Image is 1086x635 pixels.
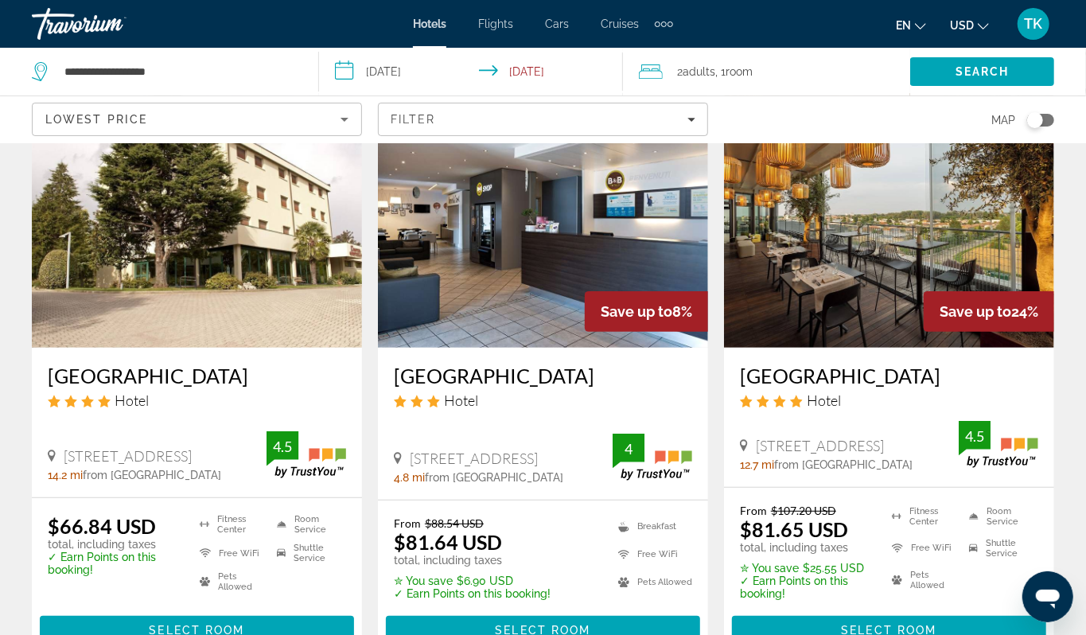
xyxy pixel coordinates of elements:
button: Toggle map [1015,113,1054,127]
button: User Menu [1013,7,1054,41]
div: 8% [585,291,708,332]
span: 2 [677,60,715,83]
input: Search hotel destination [63,60,294,84]
div: 3 star Hotel [394,392,692,409]
a: Flights [478,18,513,30]
li: Fitness Center [884,504,961,528]
span: TK [1025,16,1043,32]
ins: $81.64 USD [394,530,502,554]
div: 4 star Hotel [740,392,1038,409]
button: Search [910,57,1054,86]
li: Free WiFi [610,544,692,564]
p: total, including taxes [740,541,872,554]
del: $88.54 USD [425,516,484,530]
a: Hotels [413,18,446,30]
span: Filter [391,113,436,126]
span: [STREET_ADDRESS] [756,437,884,454]
a: [GEOGRAPHIC_DATA] [394,364,692,388]
ins: $81.65 USD [740,517,848,541]
img: B&B Hotel Bologna [378,93,708,348]
span: from [GEOGRAPHIC_DATA] [774,458,913,471]
li: Pets Allowed [884,568,961,592]
span: 4.8 mi [394,471,425,484]
div: 4 star Hotel [48,392,346,409]
li: Room Service [269,514,346,535]
li: Fitness Center [192,514,269,535]
span: Adults [683,65,715,78]
li: Pets Allowed [192,571,269,592]
button: Change currency [950,14,989,37]
span: USD [950,19,974,32]
span: ✮ You save [394,575,453,587]
span: , 1 [715,60,753,83]
li: Breakfast [610,516,692,536]
p: total, including taxes [394,554,551,567]
li: Free WiFi [192,543,269,563]
span: Lowest Price [45,113,147,126]
a: Travorium [32,3,191,45]
iframe: Button to launch messaging window [1022,571,1073,622]
p: $6.90 USD [394,575,551,587]
span: From [394,516,421,530]
img: TrustYou guest rating badge [613,434,692,481]
span: Map [991,109,1015,131]
mat-select: Sort by [45,110,348,129]
img: TrustYou guest rating badge [267,431,346,478]
a: [GEOGRAPHIC_DATA] [48,364,346,388]
span: en [896,19,911,32]
span: Hotel [444,392,478,409]
li: Pets Allowed [610,572,692,592]
div: 4.5 [267,437,298,456]
span: Save up to [940,303,1011,320]
button: Change language [896,14,926,37]
span: [STREET_ADDRESS] [64,447,192,465]
p: total, including taxes [48,538,180,551]
li: Room Service [961,504,1038,528]
span: Search [956,65,1010,78]
a: [GEOGRAPHIC_DATA] [740,364,1038,388]
span: from [GEOGRAPHIC_DATA] [83,469,221,481]
p: ✓ Earn Points on this booking! [394,587,551,600]
del: $107.20 USD [771,504,836,517]
li: Shuttle Service [269,543,346,563]
span: Hotel [807,392,841,409]
span: [STREET_ADDRESS] [410,450,538,467]
li: Free WiFi [884,536,961,560]
div: 4.5 [959,427,991,446]
button: Extra navigation items [655,11,673,37]
a: Cruises [601,18,639,30]
img: Hotel Castello [32,93,362,348]
span: from [GEOGRAPHIC_DATA] [425,471,563,484]
span: 14.2 mi [48,469,83,481]
span: Save up to [601,303,672,320]
img: TrustYou guest rating badge [959,421,1038,468]
p: ✓ Earn Points on this booking! [740,575,872,600]
span: From [740,504,767,517]
button: Select check in and out date [319,48,622,95]
div: 24% [924,291,1054,332]
button: Travelers: 2 adults, 0 children [623,48,910,95]
p: $25.55 USD [740,562,872,575]
div: 4 [613,439,644,458]
span: Hotel [115,392,149,409]
ins: $66.84 USD [48,514,156,538]
img: New Ipoint Hotel [724,93,1054,348]
span: ✮ You save [740,562,799,575]
span: 12.7 mi [740,458,774,471]
li: Shuttle Service [961,536,1038,560]
span: Room [726,65,753,78]
p: ✓ Earn Points on this booking! [48,551,180,576]
button: Filters [378,103,708,136]
a: Cars [545,18,569,30]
